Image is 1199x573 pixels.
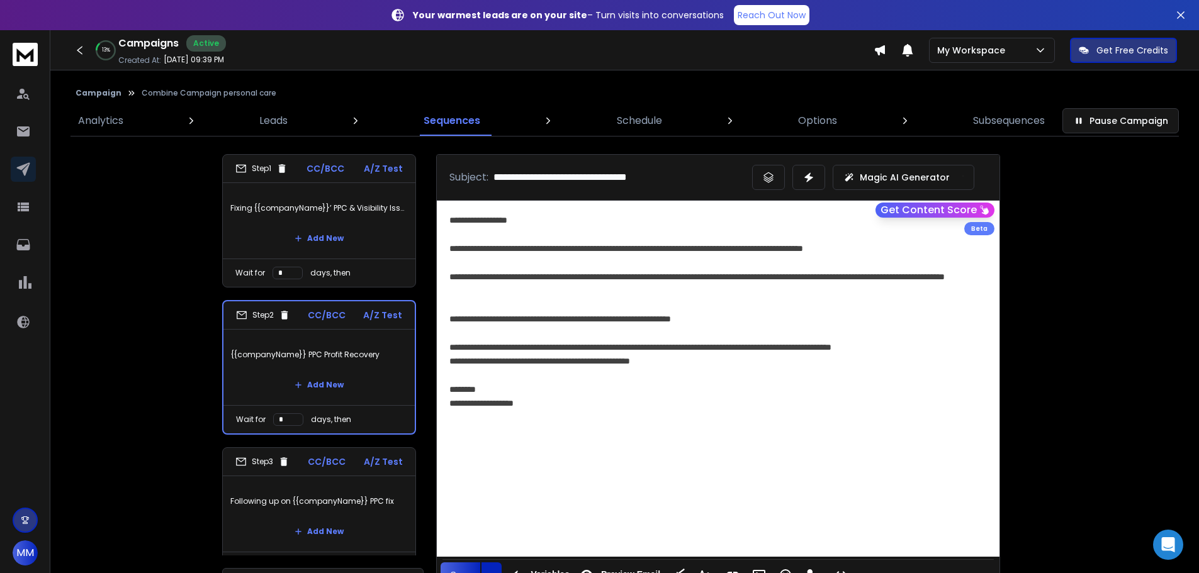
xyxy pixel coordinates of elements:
p: Wait for [236,414,266,425]
div: Active [186,35,226,52]
img: logo [13,43,38,66]
div: Beta [964,222,994,235]
button: Add New [284,519,354,544]
p: [DATE] 09:39 PM [164,55,224,65]
p: Options [798,113,837,128]
p: Schedule [617,113,662,128]
a: Schedule [609,106,670,136]
p: Leads [259,113,288,128]
p: Combine Campaign personal care [142,88,276,98]
p: A/Z Test [364,162,403,175]
a: Sequences [416,106,488,136]
button: Pause Campaign [1062,108,1179,133]
strong: Your warmest leads are on your site [413,9,587,21]
p: CC/BCC [308,309,346,321]
a: Options [791,106,845,136]
button: Magic AI Generator [833,165,974,190]
a: Subsequences [965,106,1052,136]
p: My Workspace [937,44,1010,57]
div: Step 1 [235,163,288,174]
div: Open Intercom Messenger [1153,530,1183,560]
p: Subject: [449,170,488,185]
button: Campaign [76,88,121,98]
a: Reach Out Now [734,5,809,25]
p: Wait for [235,268,265,278]
p: Created At: [118,55,161,65]
p: days, then [310,268,351,278]
p: 13 % [102,47,110,54]
p: CC/BCC [307,162,344,175]
p: Subsequences [973,113,1045,128]
a: Analytics [70,106,131,136]
p: Reach Out Now [738,9,806,21]
div: Step 3 [235,456,290,467]
p: Sequences [424,113,480,128]
p: Following up on {{companyName}} PPC fix [230,484,408,519]
p: days, then [311,414,351,425]
div: Step 2 [236,309,290,321]
p: Get Free Credits [1096,44,1168,57]
li: Step1CC/BCCA/Z TestFixing {{companyName}}’ PPC & Visibility IssuesAdd NewWait fordays, then [222,154,416,287]
button: Get Free Credits [1070,38,1177,63]
p: CC/BCC [308,455,346,468]
button: Add New [284,372,354,398]
button: MM [13,540,38,565]
p: Analytics [78,113,123,128]
h1: Campaigns [118,36,179,51]
p: Magic AI Generator [860,171,950,184]
p: – Turn visits into conversations [413,9,724,21]
p: A/Z Test [363,309,402,321]
a: Leads [252,106,295,136]
button: Add New [284,226,354,251]
p: A/Z Test [364,455,403,468]
p: Fixing {{companyName}}’ PPC & Visibility Issues [230,191,408,226]
p: {{companyName}} PPC Profit Recovery [231,337,407,372]
li: Step2CC/BCCA/Z Test{{companyName}} PPC Profit RecoveryAdd NewWait fordays, then [222,300,416,435]
button: Get Content Score [875,203,994,218]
